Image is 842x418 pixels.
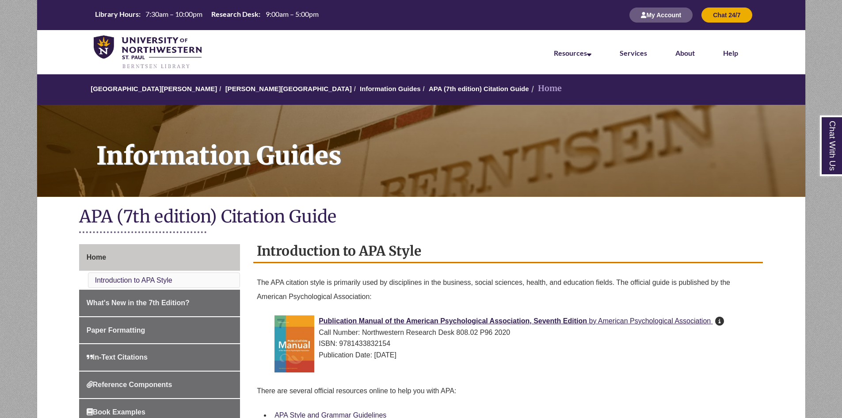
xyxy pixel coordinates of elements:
a: Introduction to APA Style [95,276,172,284]
span: What's New in the 7th Edition? [87,299,190,307]
a: Services [620,49,647,57]
span: Home [87,253,106,261]
th: Research Desk: [208,9,262,19]
h1: Information Guides [87,105,805,185]
img: UNWSP Library Logo [94,35,202,70]
a: Hours Today [91,9,322,21]
p: There are several official resources online to help you with APA: [257,380,759,402]
a: Help [723,49,738,57]
button: Chat 24/7 [701,8,752,23]
a: Chat 24/7 [701,11,752,19]
span: Publication Manual of the American Psychological Association, Seventh Edition [319,317,587,325]
li: Home [529,82,562,95]
div: Call Number: Northwestern Research Desk 808.02 P96 2020 [274,327,756,338]
a: In-Text Citations [79,344,240,371]
span: In-Text Citations [87,353,148,361]
p: The APA citation style is primarily used by disciplines in the business, social sciences, health,... [257,272,759,307]
a: Information Guides [37,105,805,197]
span: 7:30am – 10:00pm [145,10,202,18]
a: [PERSON_NAME][GEOGRAPHIC_DATA] [225,85,352,92]
a: Resources [554,49,591,57]
span: Paper Formatting [87,326,145,334]
span: Book Examples [87,408,145,416]
a: Information Guides [360,85,421,92]
a: Reference Components [79,372,240,398]
span: Reference Components [87,381,172,388]
button: My Account [629,8,693,23]
a: Home [79,244,240,271]
span: by [589,317,597,325]
table: Hours Today [91,9,322,20]
h1: APA (7th edition) Citation Guide [79,206,763,229]
span: 9:00am – 5:00pm [266,10,319,18]
a: My Account [629,11,693,19]
h2: Introduction to APA Style [253,240,763,263]
a: About [675,49,695,57]
a: APA (7th edition) Citation Guide [429,85,529,92]
a: Publication Manual of the American Psychological Association, Seventh Edition by American Psychol... [319,317,713,325]
a: Paper Formatting [79,317,240,344]
th: Library Hours: [91,9,142,19]
span: American Psychological Association [598,317,711,325]
a: What's New in the 7th Edition? [79,290,240,316]
div: Publication Date: [DATE] [274,349,756,361]
a: [GEOGRAPHIC_DATA][PERSON_NAME] [91,85,217,92]
div: ISBN: 9781433832154 [274,338,756,349]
